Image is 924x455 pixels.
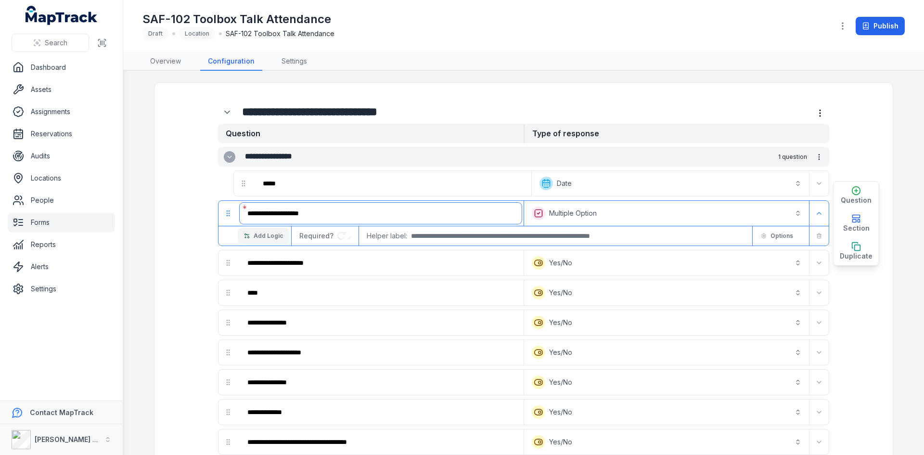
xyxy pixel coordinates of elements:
button: Multiple Option [526,203,807,224]
div: :r2vv:-form-item-label [240,431,522,453]
span: Options [770,232,793,240]
div: drag [234,174,253,193]
button: Yes/No [526,372,807,393]
a: Dashboard [8,58,115,77]
div: drag [218,313,238,332]
input: :r34m:-form-item-label [337,232,351,240]
button: Expand [811,404,827,420]
svg: drag [224,319,232,326]
span: SAF-102 Toolbox Talk Attendance [226,29,334,39]
div: drag [218,204,238,223]
div: drag [218,343,238,362]
a: Reservations [8,124,115,143]
div: :r2vp:-form-item-label [240,402,522,423]
a: Overview [142,52,189,71]
button: Expand [811,255,827,271]
button: Expand [811,434,827,450]
a: Assets [8,80,115,99]
svg: drag [224,259,232,267]
button: Expand [811,176,827,191]
button: Expand [811,345,827,360]
div: :r2ul:-form-item-label [240,203,522,224]
strong: Question [218,124,524,143]
div: :r2v7:-form-item-label [240,312,522,333]
div: drag [218,373,238,392]
span: Required? [299,232,337,240]
a: Forms [8,213,115,232]
span: Question [841,195,872,205]
div: drag [218,432,238,452]
button: Section [834,209,879,237]
div: :r2u3:-form-item-label [218,103,238,121]
a: Audits [8,146,115,166]
strong: [PERSON_NAME] Group [35,435,114,443]
a: Alerts [8,257,115,276]
svg: drag [224,438,232,446]
button: Yes/No [526,252,807,273]
span: Section [843,223,870,233]
strong: Type of response [524,124,829,143]
span: Search [45,38,67,48]
button: Yes/No [526,282,807,303]
button: Yes/No [526,312,807,333]
svg: drag [224,378,232,386]
strong: Contact MapTrack [30,408,93,416]
div: :r2v1:-form-item-label [240,282,522,303]
span: Helper label: [367,231,407,241]
svg: drag [224,408,232,416]
a: Configuration [200,52,262,71]
button: Duplicate [834,237,879,265]
span: 1 question [778,153,807,161]
button: Expand [224,151,235,163]
button: Add Logic [238,228,289,244]
a: Assignments [8,102,115,121]
div: :r2ur:-form-item-label [240,252,522,273]
button: Date [534,173,807,194]
span: Add Logic [254,232,283,240]
div: :r2uf:-form-item-label [255,173,529,194]
button: Options [755,228,799,244]
div: drag [218,403,238,422]
button: Publish [856,17,905,35]
svg: drag [224,289,232,297]
div: drag [218,283,238,302]
svg: drag [224,209,232,217]
button: Yes/No [526,431,807,453]
a: Reports [8,235,115,254]
h1: SAF-102 Toolbox Talk Attendance [142,12,334,27]
button: Expand [811,285,827,300]
svg: drag [240,180,247,187]
div: Draft [142,27,168,40]
div: :r2vd:-form-item-label [240,342,522,363]
button: Yes/No [526,402,807,423]
button: Search [12,34,89,52]
span: Duplicate [840,251,873,261]
a: Settings [274,52,315,71]
a: Locations [8,169,115,188]
button: more-detail [811,149,827,165]
div: :r2vj:-form-item-label [240,372,522,393]
div: drag [218,253,238,273]
a: MapTrack [26,6,98,25]
svg: drag [224,349,232,356]
button: more-detail [811,104,829,122]
a: People [8,191,115,210]
button: Expand [811,375,827,390]
a: Settings [8,279,115,299]
div: Location [179,27,215,40]
button: Question [834,182,879,209]
button: Expand [218,103,236,121]
button: Expand [811,206,827,221]
button: Yes/No [526,342,807,363]
button: Expand [811,315,827,330]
